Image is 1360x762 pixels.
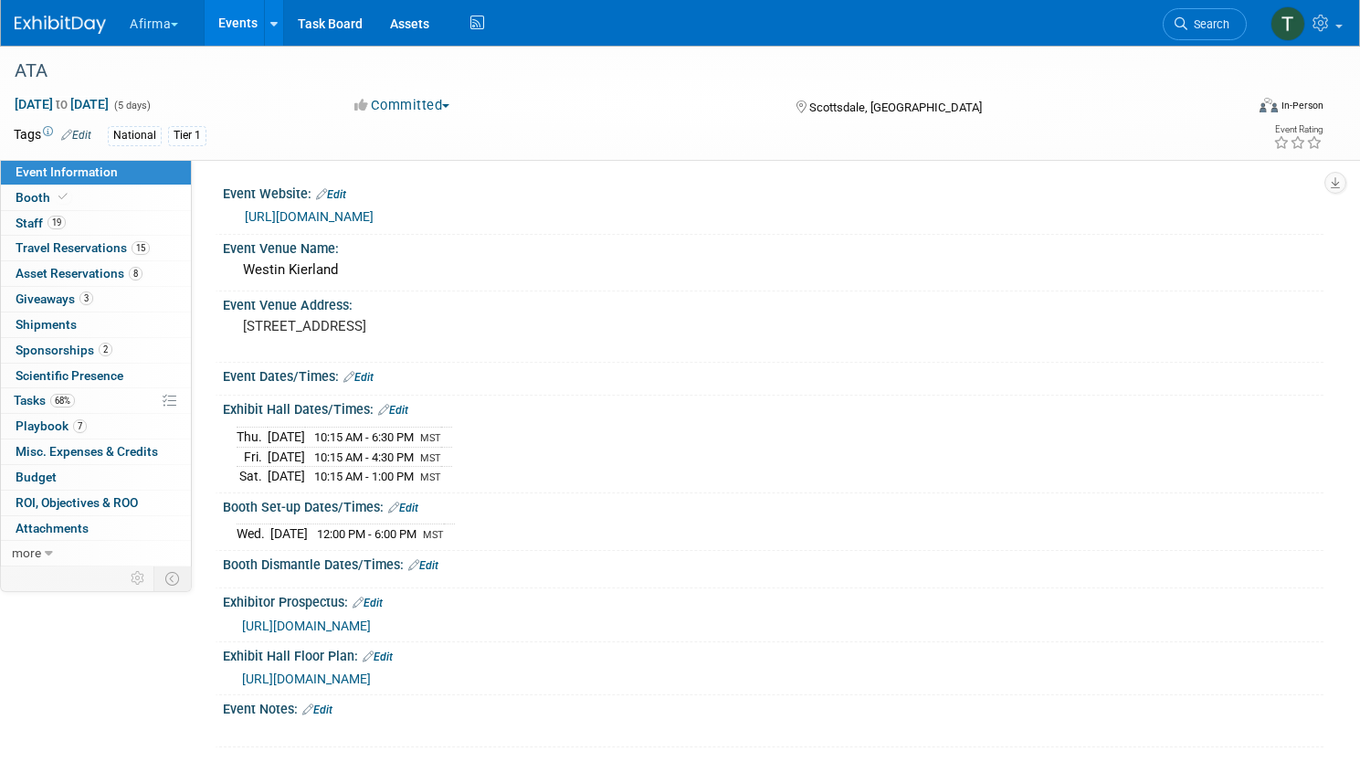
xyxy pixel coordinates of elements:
[16,470,57,484] span: Budget
[223,291,1323,314] div: Event Venue Address:
[1,261,191,286] a: Asset Reservations8
[348,96,457,115] button: Committed
[237,467,268,486] td: Sat.
[12,545,41,560] span: more
[53,97,70,111] span: to
[1,388,191,413] a: Tasks68%
[1260,98,1278,112] img: Format-Inperson.png
[223,363,1323,386] div: Event Dates/Times:
[1,312,191,337] a: Shipments
[1,491,191,515] a: ROI, Objectives & ROO
[270,524,308,544] td: [DATE]
[420,432,441,444] span: MST
[1,287,191,312] a: Giveaways3
[1281,99,1323,112] div: In-Person
[16,216,66,230] span: Staff
[408,559,438,572] a: Edit
[112,100,151,111] span: (5 days)
[1,439,191,464] a: Misc. Expenses & Credits
[317,527,416,541] span: 12:00 PM - 6:00 PM
[50,394,75,407] span: 68%
[314,450,414,464] span: 10:15 AM - 4:30 PM
[1128,95,1323,122] div: Event Format
[99,343,112,356] span: 2
[16,240,150,255] span: Travel Reservations
[343,371,374,384] a: Edit
[237,256,1310,284] div: Westin Kierland
[58,192,68,202] i: Booth reservation complete
[268,467,305,486] td: [DATE]
[154,566,192,590] td: Toggle Event Tabs
[132,241,150,255] span: 15
[1,541,191,566] a: more
[223,551,1323,575] div: Booth Dismantle Dates/Times:
[223,180,1323,204] div: Event Website:
[378,404,408,417] a: Edit
[1,211,191,236] a: Staff19
[1187,17,1229,31] span: Search
[14,393,75,407] span: Tasks
[122,566,154,590] td: Personalize Event Tab Strip
[1,185,191,210] a: Booth
[16,521,89,535] span: Attachments
[223,235,1323,258] div: Event Venue Name:
[16,495,138,510] span: ROI, Objectives & ROO
[423,529,444,541] span: MST
[73,419,87,433] span: 7
[314,430,414,444] span: 10:15 AM - 6:30 PM
[16,190,71,205] span: Booth
[243,318,661,334] pre: [STREET_ADDRESS]
[302,704,332,716] a: Edit
[388,502,418,514] a: Edit
[16,444,158,459] span: Misc. Expenses & Credits
[61,129,91,142] a: Edit
[47,216,66,229] span: 19
[1163,8,1247,40] a: Search
[1,414,191,439] a: Playbook7
[420,471,441,483] span: MST
[16,266,142,280] span: Asset Reservations
[223,588,1323,612] div: Exhibitor Prospectus:
[237,524,270,544] td: Wed.
[223,695,1323,719] div: Event Notes:
[14,125,91,146] td: Tags
[223,396,1323,419] div: Exhibit Hall Dates/Times:
[363,651,393,663] a: Edit
[420,452,441,464] span: MST
[237,427,268,447] td: Thu.
[108,126,162,145] div: National
[168,126,206,145] div: Tier 1
[237,447,268,467] td: Fri.
[14,96,110,112] span: [DATE] [DATE]
[16,418,87,433] span: Playbook
[1,338,191,363] a: Sponsorships2
[129,267,142,280] span: 8
[1,236,191,260] a: Travel Reservations15
[242,619,371,633] a: [URL][DOMAIN_NAME]
[16,368,123,383] span: Scientific Presence
[268,447,305,467] td: [DATE]
[245,209,374,224] a: [URL][DOMAIN_NAME]
[316,188,346,201] a: Edit
[16,343,112,357] span: Sponsorships
[242,672,371,686] a: [URL][DOMAIN_NAME]
[809,101,982,114] span: Scottsdale, [GEOGRAPHIC_DATA]
[16,317,77,332] span: Shipments
[1270,6,1305,41] img: Taylor Sebesta
[16,164,118,179] span: Event Information
[1,364,191,388] a: Scientific Presence
[223,642,1323,666] div: Exhibit Hall Floor Plan:
[1273,125,1323,134] div: Event Rating
[1,465,191,490] a: Budget
[15,16,106,34] img: ExhibitDay
[314,470,414,483] span: 10:15 AM - 1:00 PM
[79,291,93,305] span: 3
[8,55,1212,88] div: ATA
[1,160,191,185] a: Event Information
[1,516,191,541] a: Attachments
[353,597,383,609] a: Edit
[223,493,1323,517] div: Booth Set-up Dates/Times:
[16,291,93,306] span: Giveaways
